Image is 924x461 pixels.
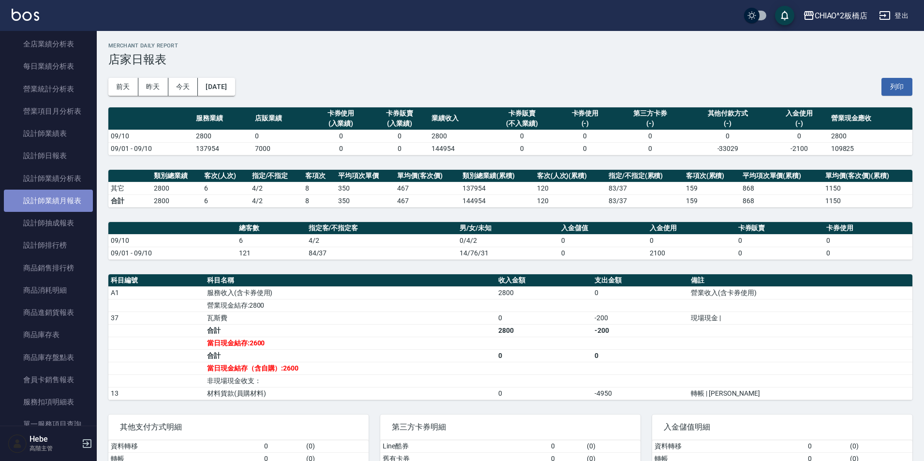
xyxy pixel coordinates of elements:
table: a dense table [108,274,912,400]
th: 單均價(客次價)(累積) [823,170,912,182]
th: 支出金額 [592,274,688,287]
td: 350 [336,182,395,194]
td: 83/37 [606,194,684,207]
td: 09/10 [108,130,194,142]
th: 平均項次單價(累積) [740,170,823,182]
td: 資料轉移 [108,440,262,453]
td: 現場現金 | [688,312,912,324]
th: 總客數 [237,222,306,235]
th: 指定/不指定(累積) [606,170,684,182]
h2: Merchant Daily Report [108,43,912,49]
a: 商品庫存表 [4,324,93,346]
td: 2800 [151,182,202,194]
td: 0 [647,234,736,247]
th: 客項次(累積) [684,170,740,182]
th: 科目編號 [108,274,205,287]
td: 8 [303,182,336,194]
td: 13 [108,387,205,400]
div: (入業績) [314,119,368,129]
table: a dense table [108,107,912,155]
td: 0 [253,130,312,142]
img: Person [8,434,27,453]
a: 商品銷售排行榜 [4,257,93,279]
div: CHIAO^2板橋店 [815,10,868,22]
td: 4/2 [250,194,303,207]
a: 設計師業績分析表 [4,167,93,190]
p: 高階主管 [30,444,79,453]
td: 159 [684,182,740,194]
th: 備註 [688,274,912,287]
a: 會員卡銷售報表 [4,369,93,391]
th: 客次(人次)(累積) [535,170,606,182]
td: 0 [770,130,829,142]
td: 0 [556,130,615,142]
div: 卡券使用 [558,108,612,119]
td: 合計 [108,194,151,207]
td: 0 [614,130,686,142]
td: -200 [592,312,688,324]
td: 營業現金結存:2800 [205,299,496,312]
div: 入金使用 [772,108,826,119]
td: 137954 [460,182,534,194]
th: 入金使用 [647,222,736,235]
td: 109825 [829,142,912,155]
td: ( 0 ) [848,440,912,453]
button: save [775,6,794,25]
th: 店販業績 [253,107,312,130]
button: 登出 [875,7,912,25]
td: 2100 [647,247,736,259]
td: 0 [496,349,592,362]
td: 0 [496,312,592,324]
button: CHIAO^2板橋店 [799,6,872,26]
td: 868 [740,182,823,194]
td: 0 [488,130,556,142]
td: 4 / 2 [250,182,303,194]
td: 合計 [205,324,496,337]
td: 0 [686,130,770,142]
td: 84/37 [306,247,458,259]
a: 設計師日報表 [4,145,93,167]
a: 每日業績分析表 [4,55,93,77]
td: 0 [312,142,371,155]
td: 144954 [429,142,488,155]
button: 前天 [108,78,138,96]
td: Line酷券 [380,440,549,453]
td: 0 [736,247,824,259]
th: 收入金額 [496,274,592,287]
table: a dense table [108,170,912,208]
td: 4/2 [306,234,458,247]
td: 其它 [108,182,151,194]
td: -33029 [686,142,770,155]
td: 0 [312,130,371,142]
td: 6 [202,194,250,207]
td: 868 [740,194,823,207]
div: 其他付款方式 [688,108,767,119]
td: 0 [592,286,688,299]
th: 服務業績 [194,107,253,130]
td: 0 [824,234,912,247]
td: 0 [559,234,647,247]
div: (-) [617,119,683,129]
td: 467 [395,194,460,207]
th: 入金儲值 [559,222,647,235]
th: 客項次 [303,170,336,182]
td: ( 0 ) [584,440,641,453]
div: 卡券販賣 [373,108,427,119]
td: 0 [496,387,592,400]
div: 卡券販賣 [491,108,553,119]
td: 0 [559,247,647,259]
td: -200 [592,324,688,337]
th: 營業現金應收 [829,107,912,130]
th: 類別總業績(累積) [460,170,534,182]
td: 37 [108,312,205,324]
td: 159 [684,194,740,207]
td: 121 [237,247,306,259]
button: 今天 [168,78,198,96]
td: 0 [592,349,688,362]
td: 2800 [429,130,488,142]
th: 卡券使用 [824,222,912,235]
td: 2800 [829,130,912,142]
td: 09/10 [108,234,237,247]
td: 服務收入(含卡券使用) [205,286,496,299]
td: 2800 [496,286,592,299]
